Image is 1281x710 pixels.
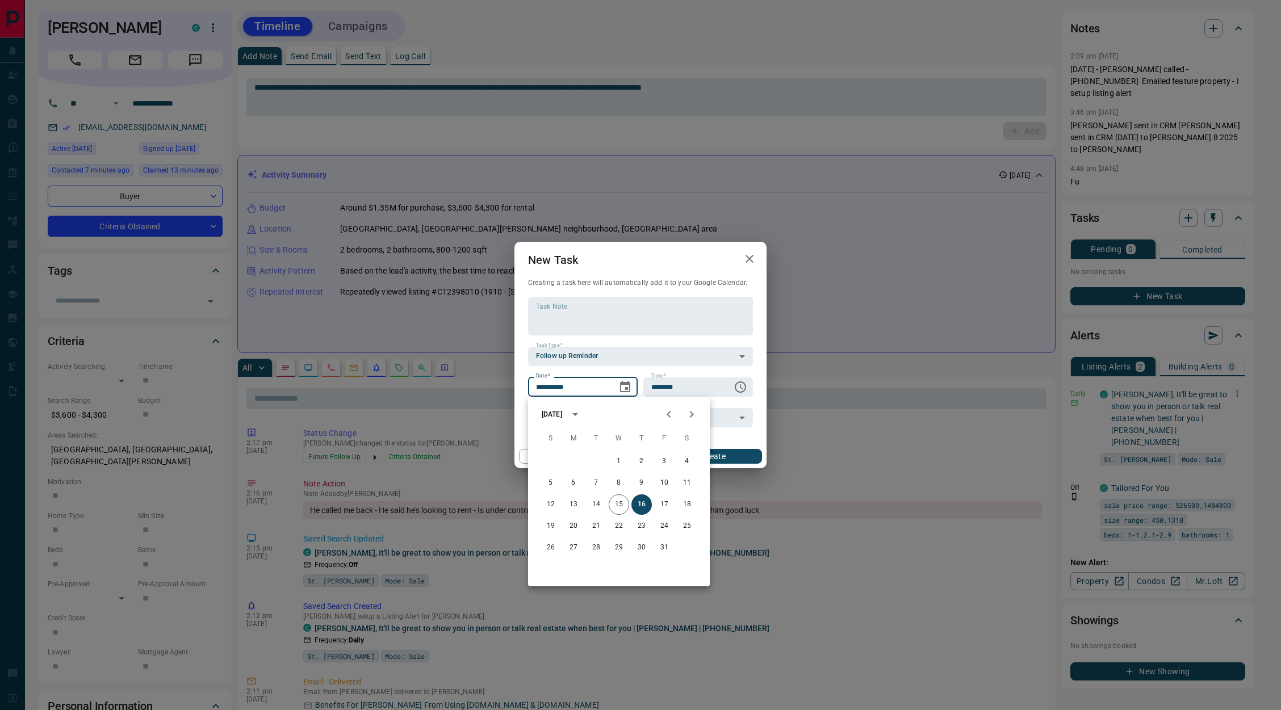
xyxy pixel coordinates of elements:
[654,494,675,515] button: 17
[536,342,563,349] label: Task Type
[658,403,680,426] button: Previous month
[654,427,675,450] span: Friday
[631,494,652,515] button: 16
[677,494,697,515] button: 18
[631,537,652,558] button: 30
[651,372,666,380] label: Time
[541,427,561,450] span: Sunday
[609,451,629,472] button: 1
[677,451,697,472] button: 4
[654,516,675,536] button: 24
[677,473,697,493] button: 11
[542,409,562,419] div: [DATE]
[654,451,675,472] button: 3
[654,473,675,493] button: 10
[631,451,652,472] button: 2
[563,473,584,493] button: 6
[609,473,629,493] button: 8
[541,473,561,493] button: 5
[677,427,697,450] span: Saturday
[609,494,629,515] button: 15
[586,494,606,515] button: 14
[541,494,561,515] button: 12
[563,494,584,515] button: 13
[586,427,606,450] span: Tuesday
[665,449,762,464] button: Create
[631,473,652,493] button: 9
[677,516,697,536] button: 25
[519,449,616,464] button: Cancel
[541,537,561,558] button: 26
[563,427,584,450] span: Monday
[631,516,652,536] button: 23
[563,516,584,536] button: 20
[631,427,652,450] span: Thursday
[609,516,629,536] button: 22
[536,372,550,380] label: Date
[609,537,629,558] button: 29
[586,516,606,536] button: 21
[609,427,629,450] span: Wednesday
[528,278,753,288] p: Creating a task here will automatically add it to your Google Calendar.
[614,376,637,398] button: Choose date, selected date is Oct 16, 2025
[541,516,561,536] button: 19
[528,347,753,366] div: Follow up Reminder
[563,537,584,558] button: 27
[729,376,752,398] button: Choose time, selected time is 6:00 AM
[586,473,606,493] button: 7
[586,537,606,558] button: 28
[514,242,592,278] h2: New Task
[566,405,585,424] button: calendar view is open, switch to year view
[680,403,703,426] button: Next month
[654,537,675,558] button: 31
